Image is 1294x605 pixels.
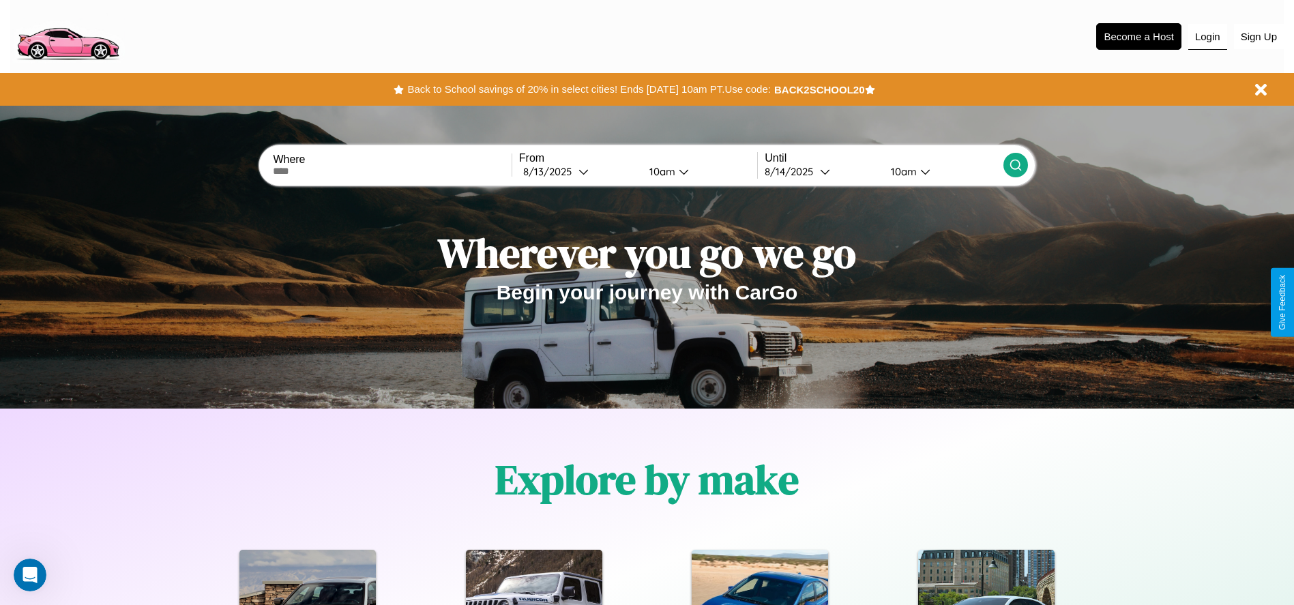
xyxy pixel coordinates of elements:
iframe: Intercom live chat [14,559,46,591]
button: Back to School savings of 20% in select cities! Ends [DATE] 10am PT.Use code: [404,80,774,99]
div: 10am [884,165,920,178]
h1: Explore by make [495,452,799,507]
div: 8 / 14 / 2025 [765,165,820,178]
div: Give Feedback [1278,275,1287,330]
button: Become a Host [1096,23,1181,50]
button: 8/13/2025 [519,164,638,179]
b: BACK2SCHOOL20 [774,84,865,95]
button: 10am [880,164,1003,179]
label: Where [273,153,511,166]
div: 10am [643,165,679,178]
button: 10am [638,164,758,179]
button: Login [1188,24,1227,50]
img: logo [10,7,125,63]
button: Sign Up [1234,24,1284,49]
div: 8 / 13 / 2025 [523,165,578,178]
label: Until [765,152,1003,164]
label: From [519,152,757,164]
